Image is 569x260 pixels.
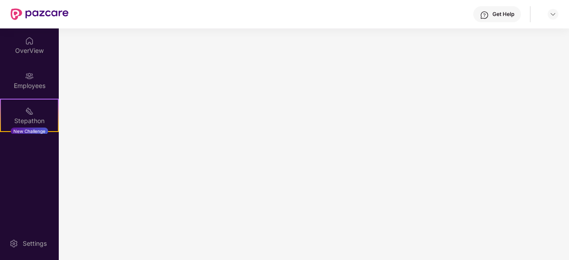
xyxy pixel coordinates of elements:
[25,36,34,45] img: svg+xml;base64,PHN2ZyBpZD0iSG9tZSIgeG1sbnM9Imh0dHA6Ly93d3cudzMub3JnLzIwMDAvc3ZnIiB3aWR0aD0iMjAiIG...
[480,11,489,20] img: svg+xml;base64,PHN2ZyBpZD0iSGVscC0zMngzMiIgeG1sbnM9Imh0dHA6Ly93d3cudzMub3JnLzIwMDAvc3ZnIiB3aWR0aD...
[11,128,48,135] div: New Challenge
[25,107,34,116] img: svg+xml;base64,PHN2ZyB4bWxucz0iaHR0cDovL3d3dy53My5vcmcvMjAwMC9zdmciIHdpZHRoPSIyMSIgaGVpZ2h0PSIyMC...
[25,72,34,80] img: svg+xml;base64,PHN2ZyBpZD0iRW1wbG95ZWVzIiB4bWxucz0iaHR0cDovL3d3dy53My5vcmcvMjAwMC9zdmciIHdpZHRoPS...
[549,11,557,18] img: svg+xml;base64,PHN2ZyBpZD0iRHJvcGRvd24tMzJ4MzIiIHhtbG5zPSJodHRwOi8vd3d3LnczLm9yZy8yMDAwL3N2ZyIgd2...
[20,239,49,248] div: Settings
[492,11,514,18] div: Get Help
[11,8,69,20] img: New Pazcare Logo
[9,239,18,248] img: svg+xml;base64,PHN2ZyBpZD0iU2V0dGluZy0yMHgyMCIgeG1sbnM9Imh0dHA6Ly93d3cudzMub3JnLzIwMDAvc3ZnIiB3aW...
[1,116,58,125] div: Stepathon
